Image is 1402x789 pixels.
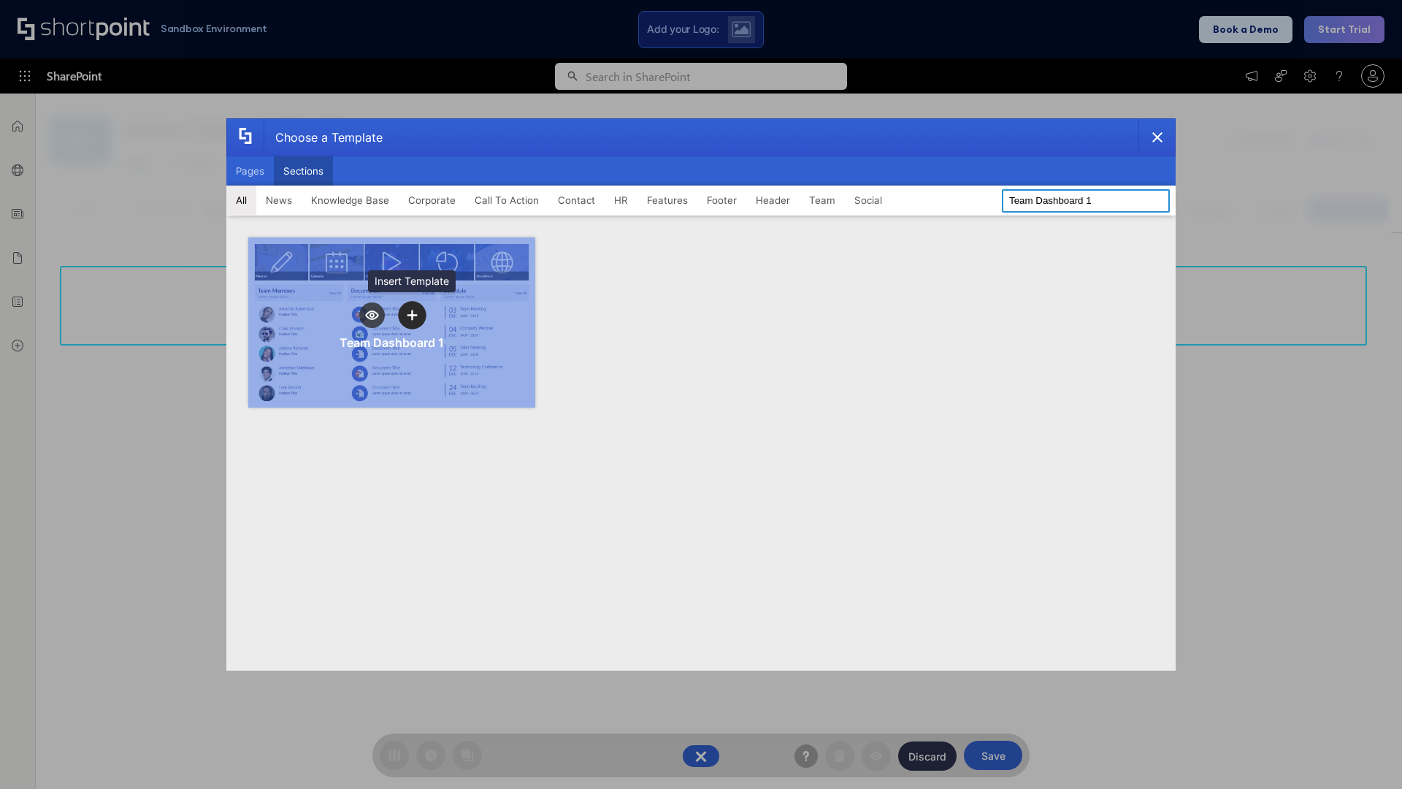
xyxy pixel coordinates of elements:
[399,186,465,215] button: Corporate
[800,186,845,215] button: Team
[274,156,333,186] button: Sections
[340,335,444,350] div: Team Dashboard 1
[226,156,274,186] button: Pages
[264,119,383,156] div: Choose a Template
[256,186,302,215] button: News
[637,186,697,215] button: Features
[1002,189,1170,213] input: Search
[226,186,256,215] button: All
[1329,719,1402,789] iframe: Chat Widget
[226,118,1176,671] div: template selector
[697,186,746,215] button: Footer
[746,186,800,215] button: Header
[605,186,637,215] button: HR
[302,186,399,215] button: Knowledge Base
[465,186,548,215] button: Call To Action
[548,186,605,215] button: Contact
[845,186,892,215] button: Social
